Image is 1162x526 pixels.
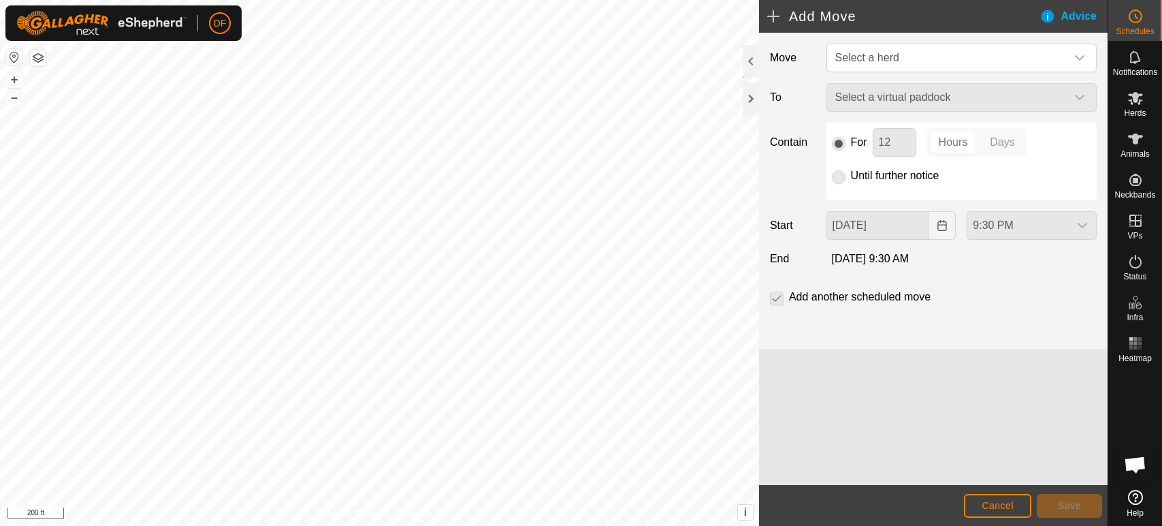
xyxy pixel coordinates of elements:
[214,16,227,31] span: DF
[744,506,747,518] span: i
[6,49,22,65] button: Reset Map
[6,72,22,88] button: +
[1113,68,1157,76] span: Notifications
[1039,8,1108,25] div: Advice
[767,8,1039,25] h2: Add Move
[851,137,867,148] label: For
[738,505,753,520] button: i
[1108,484,1162,523] a: Help
[1118,354,1152,362] span: Heatmap
[1037,494,1102,518] button: Save
[964,494,1031,518] button: Cancel
[1116,27,1154,35] span: Schedules
[325,508,376,521] a: Privacy Policy
[30,50,46,66] button: Map Layers
[764,44,821,72] label: Move
[1123,273,1146,281] span: Status
[832,253,909,264] span: [DATE] 9:30 AM
[1066,44,1093,72] div: dropdown trigger
[764,83,821,112] label: To
[929,211,956,240] button: Choose Date
[830,44,1066,72] span: Select a herd
[1114,191,1155,199] span: Neckbands
[1115,444,1156,485] div: Open chat
[764,251,821,267] label: End
[789,292,931,303] label: Add another scheduled move
[835,52,899,63] span: Select a herd
[764,134,821,151] label: Contain
[393,508,433,521] a: Contact Us
[1127,509,1144,517] span: Help
[1058,500,1081,511] span: Save
[1120,150,1150,158] span: Animals
[851,170,939,181] label: Until further notice
[16,11,187,35] img: Gallagher Logo
[982,500,1014,511] span: Cancel
[764,217,821,234] label: Start
[1127,313,1143,322] span: Infra
[6,89,22,106] button: –
[1127,232,1142,240] span: VPs
[1124,109,1146,117] span: Herds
